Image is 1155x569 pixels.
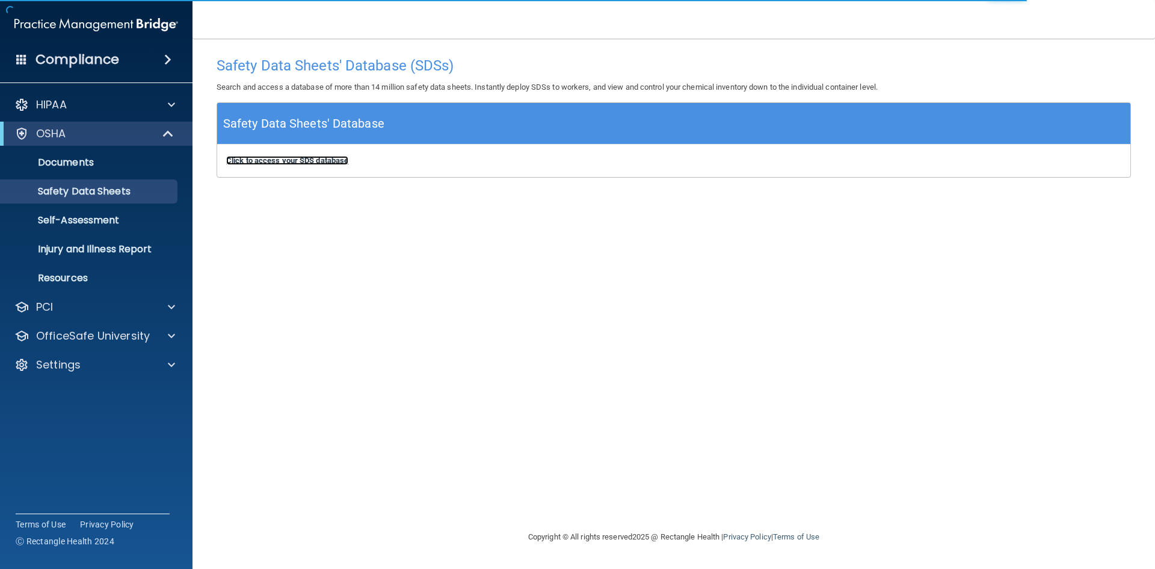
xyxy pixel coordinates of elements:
[14,13,178,37] img: PMB logo
[16,518,66,530] a: Terms of Use
[773,532,819,541] a: Terms of Use
[217,58,1131,73] h4: Safety Data Sheets' Database (SDSs)
[80,518,134,530] a: Privacy Policy
[8,214,172,226] p: Self-Assessment
[723,532,771,541] a: Privacy Policy
[223,113,384,134] h5: Safety Data Sheets' Database
[8,272,172,284] p: Resources
[36,300,53,314] p: PCI
[8,185,172,197] p: Safety Data Sheets
[36,126,66,141] p: OSHA
[8,243,172,255] p: Injury and Illness Report
[454,518,893,556] div: Copyright © All rights reserved 2025 @ Rectangle Health | |
[36,98,67,112] p: HIPAA
[14,126,174,141] a: OSHA
[14,358,175,372] a: Settings
[14,300,175,314] a: PCI
[35,51,119,68] h4: Compliance
[36,329,150,343] p: OfficeSafe University
[8,157,172,169] p: Documents
[226,156,348,165] a: Click to access your SDS database
[14,329,175,343] a: OfficeSafe University
[14,98,175,112] a: HIPAA
[16,535,114,547] span: Ⓒ Rectangle Health 2024
[36,358,81,372] p: Settings
[217,80,1131,95] p: Search and access a database of more than 14 million safety data sheets. Instantly deploy SDSs to...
